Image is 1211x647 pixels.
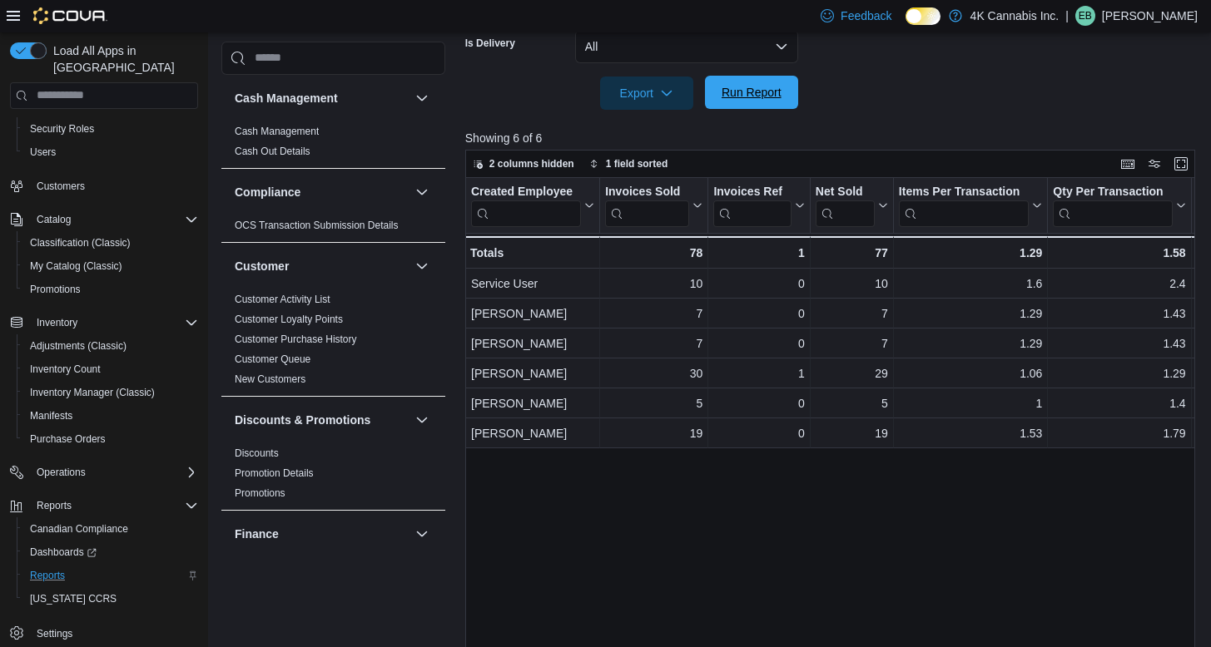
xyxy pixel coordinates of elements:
[221,443,445,510] div: Discounts & Promotions
[17,381,205,404] button: Inventory Manager (Classic)
[23,566,72,585] a: Reports
[899,184,1043,226] button: Items Per Transaction
[412,524,432,544] button: Finance
[816,274,888,294] div: 10
[471,184,594,226] button: Created Employee
[235,126,319,137] a: Cash Management
[23,142,198,162] span: Users
[30,462,92,482] button: Operations
[30,522,128,536] span: Canadian Compliance
[23,406,198,426] span: Manifests
[412,410,432,430] button: Discounts & Promotions
[235,373,305,386] span: New Customers
[17,334,205,358] button: Adjustments (Classic)
[17,564,205,587] button: Reports
[1053,184,1172,200] div: Qty Per Transaction
[37,180,85,193] span: Customers
[713,274,804,294] div: 0
[235,293,330,306] span: Customer Activity List
[235,146,310,157] a: Cash Out Details
[235,412,409,428] button: Discounts & Promotions
[235,184,409,200] button: Compliance
[235,447,279,459] a: Discounts
[235,90,409,106] button: Cash Management
[1053,243,1185,263] div: 1.58
[30,259,122,273] span: My Catalog (Classic)
[412,182,432,202] button: Compliance
[600,77,693,110] button: Export
[23,542,103,562] a: Dashboards
[605,184,689,200] div: Invoices Sold
[221,121,445,168] div: Cash Management
[23,383,161,403] a: Inventory Manager (Classic)
[713,184,804,226] button: Invoices Ref
[30,210,198,230] span: Catalog
[17,587,205,610] button: [US_STATE] CCRS
[605,304,702,323] div: 7
[30,283,81,296] span: Promotions
[713,184,791,200] div: Invoices Ref
[23,119,198,139] span: Security Roles
[235,467,314,480] span: Promotion Details
[17,427,205,451] button: Purchase Orders
[471,363,594,383] div: [PERSON_NAME]
[235,258,409,274] button: Customer
[235,526,279,542] h3: Finance
[1079,6,1092,26] span: EB
[23,256,198,276] span: My Catalog (Classic)
[30,569,65,582] span: Reports
[235,313,343,326] span: Customer Loyalty Points
[30,236,131,249] span: Classification (Classic)
[605,274,702,294] div: 10
[30,313,84,333] button: Inventory
[235,526,409,542] button: Finance
[235,373,305,385] a: New Customers
[471,333,594,353] div: [PERSON_NAME]
[37,316,77,329] span: Inventory
[816,184,888,226] button: Net Sold
[235,447,279,460] span: Discounts
[235,353,310,365] a: Customer Queue
[583,154,675,174] button: 1 field sorted
[610,77,683,110] span: Export
[30,146,56,159] span: Users
[713,243,804,263] div: 1
[906,25,906,26] span: Dark Mode
[37,499,72,512] span: Reports
[235,333,357,345] a: Customer Purchase History
[17,358,205,381] button: Inventory Count
[575,30,798,63] button: All
[471,184,581,200] div: Created Employee
[30,622,198,643] span: Settings
[816,393,888,413] div: 5
[605,363,702,383] div: 30
[606,157,668,170] span: 1 field sorted
[713,393,804,413] div: 0
[713,333,804,353] div: 0
[1102,6,1198,26] p: [PERSON_NAME]
[23,519,198,539] span: Canadian Compliance
[30,386,155,399] span: Inventory Manager (Classic)
[17,404,205,427] button: Manifests
[605,393,702,413] div: 5
[235,314,343,325] a: Customer Loyalty Points
[1053,333,1185,353] div: 1.43
[1053,184,1172,226] div: Qty Per Transaction
[23,589,123,609] a: [US_STATE] CCRS
[23,406,79,426] a: Manifests
[3,461,205,484] button: Operations
[30,496,78,516] button: Reports
[1053,304,1185,323] div: 1.43
[1171,154,1191,174] button: Enter fullscreen
[17,141,205,164] button: Users
[1144,154,1164,174] button: Display options
[1118,154,1138,174] button: Keyboard shortcuts
[899,184,1030,226] div: Items Per Transaction
[1053,393,1185,413] div: 1.4
[235,184,300,200] h3: Compliance
[899,304,1043,323] div: 1.29
[23,233,198,253] span: Classification (Classic)
[23,383,198,403] span: Inventory Manager (Classic)
[816,333,888,353] div: 7
[30,432,106,446] span: Purchase Orders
